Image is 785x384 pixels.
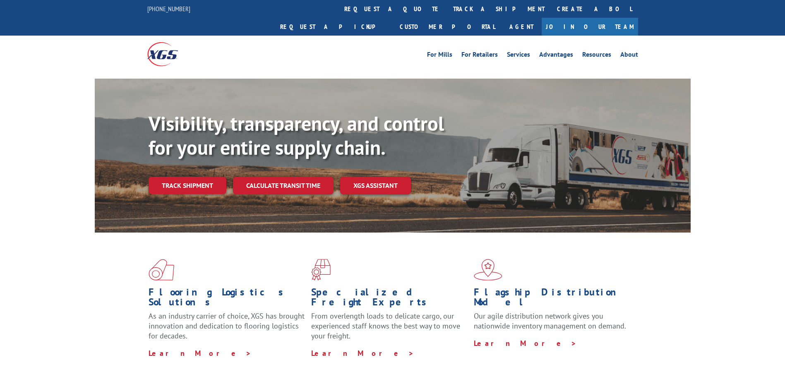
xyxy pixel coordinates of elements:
h1: Flagship Distribution Model [474,287,630,311]
a: For Retailers [461,51,498,60]
a: Advantages [539,51,573,60]
h1: Flooring Logistics Solutions [149,287,305,311]
a: Join Our Team [542,18,638,36]
a: Learn More > [474,338,577,348]
a: Agent [501,18,542,36]
a: Learn More > [311,348,414,358]
img: xgs-icon-total-supply-chain-intelligence-red [149,259,174,281]
a: Request a pickup [274,18,394,36]
span: As an industry carrier of choice, XGS has brought innovation and dedication to flooring logistics... [149,311,305,341]
a: For Mills [427,51,452,60]
h1: Specialized Freight Experts [311,287,468,311]
a: XGS ASSISTANT [340,177,411,194]
a: Resources [582,51,611,60]
a: Customer Portal [394,18,501,36]
p: From overlength loads to delicate cargo, our experienced staff knows the best way to move your fr... [311,311,468,348]
span: Our agile distribution network gives you nationwide inventory management on demand. [474,311,626,331]
img: xgs-icon-flagship-distribution-model-red [474,259,502,281]
a: Track shipment [149,177,226,194]
a: Calculate transit time [233,177,334,194]
b: Visibility, transparency, and control for your entire supply chain. [149,110,444,160]
a: [PHONE_NUMBER] [147,5,190,13]
a: Services [507,51,530,60]
a: About [620,51,638,60]
img: xgs-icon-focused-on-flooring-red [311,259,331,281]
a: Learn More > [149,348,252,358]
